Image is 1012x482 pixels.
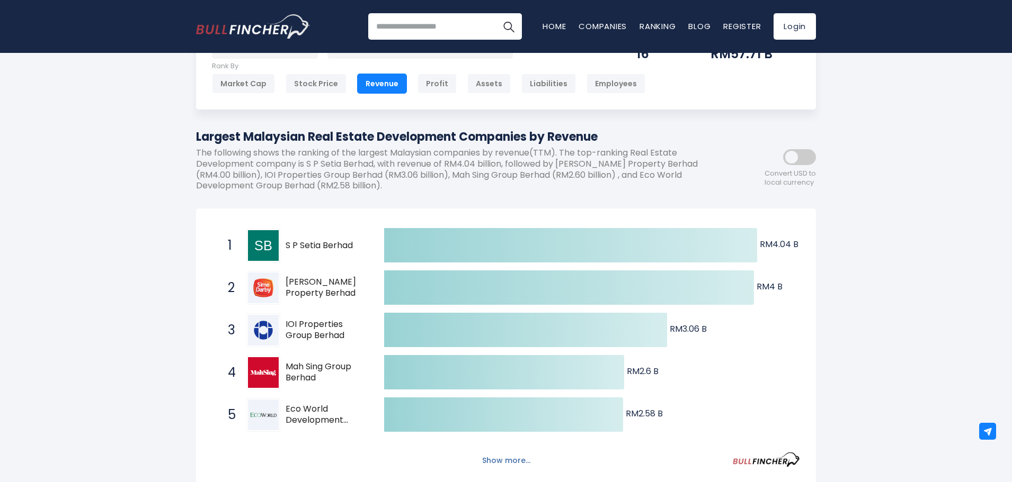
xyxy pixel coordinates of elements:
[357,74,407,94] div: Revenue
[248,399,279,430] img: Eco World Development Group Berhad
[196,14,310,39] a: Go to homepage
[670,323,707,335] text: RM3.06 B
[248,357,279,388] img: Mah Sing Group Berhad
[757,280,783,293] text: RM4 B
[476,452,537,469] button: Show more...
[286,240,366,251] span: S P Setia Berhad
[212,74,275,94] div: Market Cap
[212,62,645,71] p: Rank By
[711,46,800,62] div: RM57.71 B
[636,46,684,62] div: 16
[640,21,676,32] a: Ranking
[688,21,711,32] a: Blog
[223,279,233,297] span: 2
[587,74,645,94] div: Employees
[286,74,347,94] div: Stock Price
[521,74,576,94] div: Liabilities
[543,21,566,32] a: Home
[760,238,798,250] text: RM4.04 B
[774,13,816,40] a: Login
[418,74,457,94] div: Profit
[765,169,816,187] span: Convert USD to local currency
[223,363,233,381] span: 4
[248,230,279,261] img: S P Setia Berhad
[579,21,627,32] a: Companies
[248,315,279,345] img: IOI Properties Group Berhad
[196,148,721,192] p: The following shows the ranking of the largest Malaysian companies by revenue(TTM). The top-ranki...
[467,74,511,94] div: Assets
[248,272,279,303] img: Sime Darby Property Berhad
[286,319,366,341] span: IOI Properties Group Berhad
[495,13,522,40] button: Search
[196,128,721,145] h1: Largest Malaysian Real Estate Development Companies by Revenue
[223,321,233,339] span: 3
[723,21,761,32] a: Register
[223,237,233,254] span: 1
[196,14,310,39] img: Bullfincher logo
[286,277,366,299] span: [PERSON_NAME] Property Berhad
[286,404,366,426] span: Eco World Development Group Berhad
[223,406,233,424] span: 5
[626,407,663,420] text: RM2.58 B
[627,365,659,377] text: RM2.6 B
[286,361,366,384] span: Mah Sing Group Berhad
